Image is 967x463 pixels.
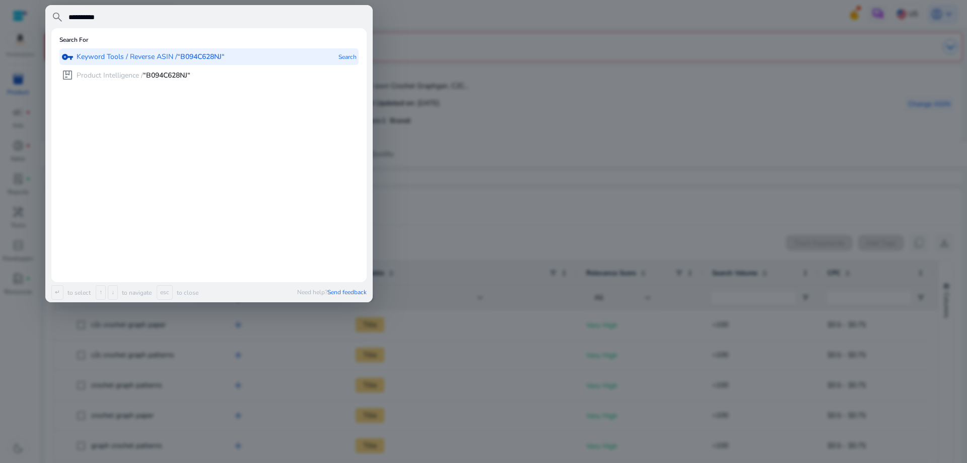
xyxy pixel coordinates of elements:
[65,289,91,297] p: to select
[77,71,190,81] p: Product Intelligence /
[108,285,118,300] span: ↓
[61,51,74,63] span: vpn_key
[177,52,225,61] b: “B094C628NJ“
[51,285,63,300] span: ↵
[338,48,357,65] p: Search
[59,36,88,43] h6: Search For
[120,289,152,297] p: to navigate
[143,71,190,80] b: “B094C628NJ“
[297,288,367,296] p: Need help?
[175,289,198,297] p: to close
[327,288,367,296] span: Send feedback
[96,285,106,300] span: ↑
[77,52,225,62] p: Keyword Tools / Reverse ASIN /
[61,69,74,81] span: package
[51,11,63,23] span: search
[157,285,173,300] span: esc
